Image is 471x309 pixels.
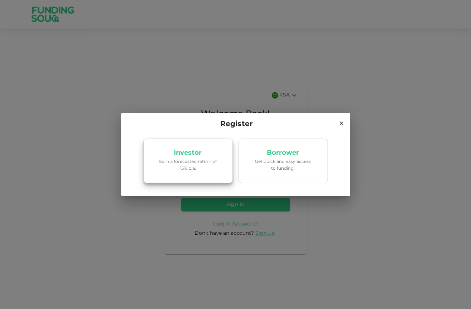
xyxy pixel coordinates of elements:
span: Register [218,119,253,130]
p: Get quick and easy access to funding. [253,159,314,172]
p: Earn a forecasted return of 15% p.a. [158,159,219,172]
p: Investor [174,150,202,156]
a: InvestorEarn a forecasted return of 15% p.a. [143,139,233,184]
p: Borrower [267,150,299,156]
a: BorrowerGet quick and easy access to funding. [239,139,328,184]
